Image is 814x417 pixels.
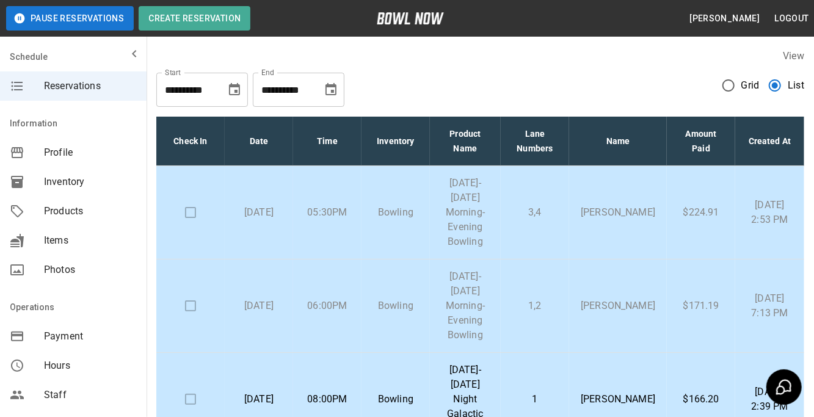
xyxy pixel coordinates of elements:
[371,205,420,220] p: Bowling
[511,392,559,407] p: 1
[44,263,137,277] span: Photos
[741,78,760,93] span: Grid
[667,117,735,166] th: Amount Paid
[44,233,137,248] span: Items
[303,205,352,220] p: 05:30PM
[44,329,137,344] span: Payment
[569,117,667,166] th: Name
[44,388,137,402] span: Staff
[225,117,293,166] th: Date
[745,385,794,414] p: [DATE] 2:39 PM
[579,392,657,407] p: [PERSON_NAME]
[234,392,283,407] p: [DATE]
[371,392,420,407] p: Bowling
[44,145,137,160] span: Profile
[44,79,137,93] span: Reservations
[745,198,794,227] p: [DATE] 2:53 PM
[685,7,765,30] button: [PERSON_NAME]
[319,78,343,102] button: Choose date, selected date is Oct 12, 2025
[222,78,247,102] button: Choose date, selected date is Sep 12, 2025
[745,291,794,321] p: [DATE] 7:13 PM
[440,176,491,249] p: [DATE]-[DATE] Morning-Evening Bowling
[677,299,725,313] p: $171.19
[44,204,137,219] span: Products
[303,299,352,313] p: 06:00PM
[377,12,444,24] img: logo
[6,6,134,31] button: Pause Reservations
[156,117,225,166] th: Check In
[44,175,137,189] span: Inventory
[430,117,501,166] th: Product Name
[234,299,283,313] p: [DATE]
[511,299,559,313] p: 1,2
[362,117,430,166] th: Inventory
[139,6,250,31] button: Create Reservation
[770,7,814,30] button: Logout
[579,299,657,313] p: [PERSON_NAME]
[579,205,657,220] p: [PERSON_NAME]
[677,205,725,220] p: $224.91
[44,358,137,373] span: Hours
[501,117,569,166] th: Lane Numbers
[303,392,352,407] p: 08:00PM
[677,392,725,407] p: $166.20
[735,117,804,166] th: Created At
[440,269,491,343] p: [DATE]-[DATE] Morning-Evening Bowling
[788,78,804,93] span: List
[293,117,362,166] th: Time
[234,205,283,220] p: [DATE]
[371,299,420,313] p: Bowling
[511,205,559,220] p: 3,4
[783,50,804,62] label: View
